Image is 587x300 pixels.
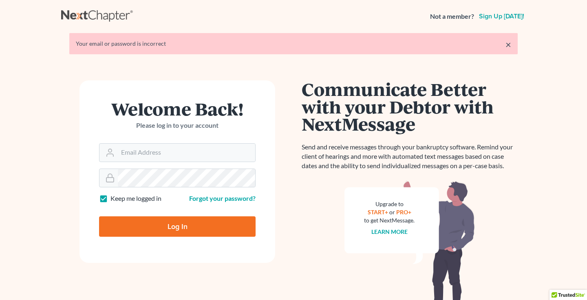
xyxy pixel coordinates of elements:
[371,228,408,235] a: Learn more
[302,142,518,171] p: Send and receive messages through your bankruptcy software. Remind your client of hearings and mo...
[430,12,474,21] strong: Not a member?
[396,209,411,216] a: PRO+
[76,40,511,48] div: Your email or password is incorrect
[99,216,256,237] input: Log In
[189,194,256,202] a: Forgot your password?
[99,121,256,130] p: Please log in to your account
[364,216,415,224] div: to get NextMessage.
[477,13,526,20] a: Sign up [DATE]!
[118,144,255,162] input: Email Address
[364,200,415,208] div: Upgrade to
[368,209,388,216] a: START+
[505,40,511,49] a: ×
[99,100,256,118] h1: Welcome Back!
[110,194,161,203] label: Keep me logged in
[302,80,518,133] h1: Communicate Better with your Debtor with NextMessage
[389,209,395,216] span: or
